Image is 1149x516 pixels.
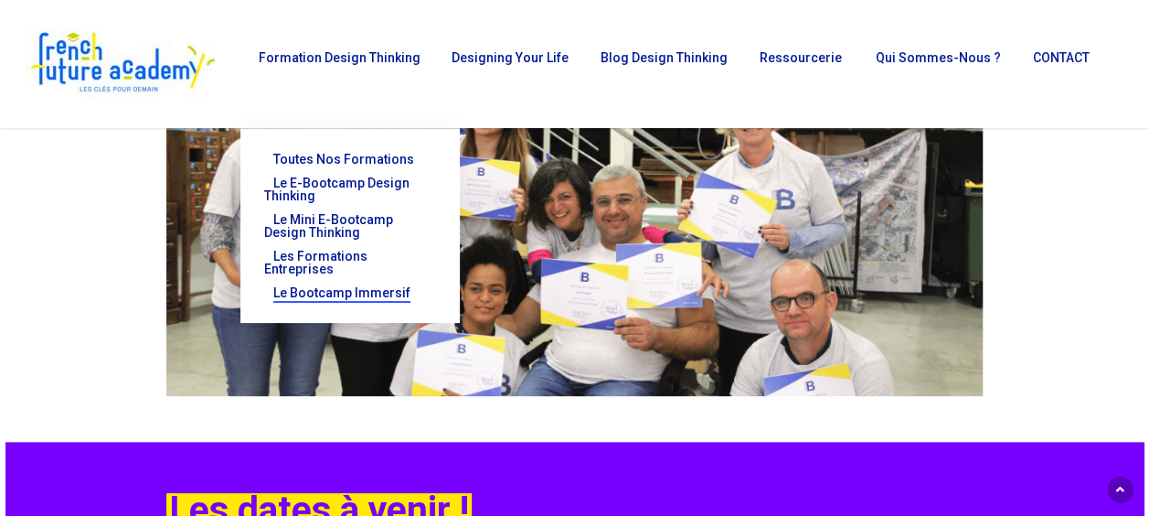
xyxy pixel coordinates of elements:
span: Formation Design Thinking [259,50,420,65]
span: CONTACT [1033,50,1090,65]
span: Blog Design Thinking [601,50,728,65]
a: Ressourcerie [750,51,847,77]
a: Blog Design Thinking [591,51,732,77]
span: Designing Your Life [452,50,569,65]
a: Le Bootcamp Immersif [259,281,442,305]
span: Qui sommes-nous ? [876,50,1001,65]
span: Le Mini E-Bootcamp Design Thinking [264,212,393,240]
a: Formation Design Thinking [250,51,424,77]
a: Qui sommes-nous ? [867,51,1005,77]
img: French Future Academy [26,27,218,101]
span: Ressourcerie [760,50,842,65]
span: Les Formations Entreprises [264,249,367,276]
span: Toutes nos formations [273,152,414,167]
a: Toutes nos formations [259,147,442,171]
img: formation design thinking french future academy [166,55,983,395]
a: Le Mini E-Bootcamp Design Thinking [259,208,442,244]
a: Designing Your Life [442,51,573,77]
a: CONTACT [1024,51,1096,77]
span: Le Bootcamp Immersif [273,285,410,300]
a: Le E-Bootcamp Design Thinking [259,171,442,208]
span: Le E-Bootcamp Design Thinking [264,176,410,203]
a: Les Formations Entreprises [259,244,442,281]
